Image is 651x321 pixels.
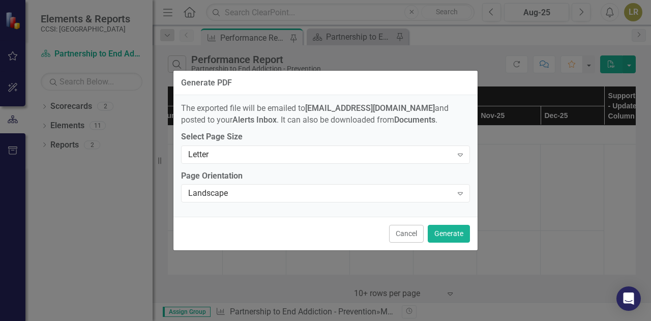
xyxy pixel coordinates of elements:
[428,225,470,243] button: Generate
[389,225,424,243] button: Cancel
[188,149,452,160] div: Letter
[188,188,452,199] div: Landscape
[305,103,435,113] strong: [EMAIL_ADDRESS][DOMAIN_NAME]
[394,115,435,125] strong: Documents
[181,103,449,125] span: The exported file will be emailed to and posted to your . It can also be downloaded from .
[181,170,470,182] label: Page Orientation
[181,78,232,87] div: Generate PDF
[181,131,470,143] label: Select Page Size
[232,115,277,125] strong: Alerts Inbox
[616,286,641,311] div: Open Intercom Messenger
